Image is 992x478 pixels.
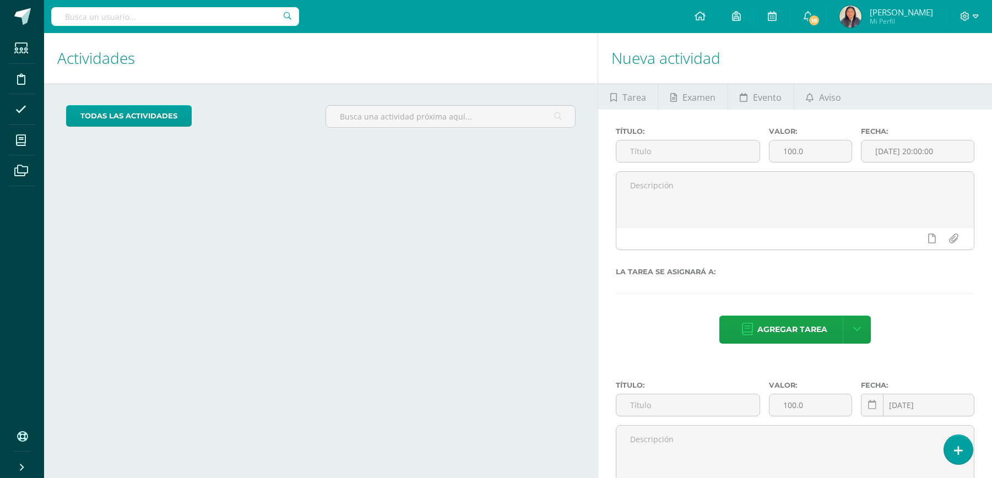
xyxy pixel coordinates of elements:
a: Aviso [794,83,853,110]
label: Fecha: [861,127,974,135]
h1: Actividades [57,33,584,83]
label: Título: [616,127,760,135]
span: Agregar tarea [757,316,827,343]
input: Busca un usuario... [51,7,299,26]
span: Examen [682,84,715,111]
img: 053f0824b320b518b52f6bf93d3dd2bd.png [839,6,861,28]
a: Evento [728,83,794,110]
input: Puntos máximos [769,394,852,416]
span: Tarea [622,84,646,111]
input: Título [616,394,760,416]
input: Busca una actividad próxima aquí... [326,106,576,127]
span: Evento [753,84,782,111]
input: Título [616,140,760,162]
a: Examen [658,83,727,110]
label: Valor: [769,127,852,135]
span: [PERSON_NAME] [870,7,933,18]
input: Fecha de entrega [861,140,974,162]
label: Fecha: [861,381,974,389]
h1: Nueva actividad [611,33,979,83]
a: todas las Actividades [66,105,192,127]
label: Valor: [769,381,852,389]
label: La tarea se asignará a: [616,268,974,276]
input: Fecha de entrega [861,394,974,416]
label: Título: [616,381,760,389]
input: Puntos máximos [769,140,852,162]
span: 18 [808,14,820,26]
span: Mi Perfil [870,17,933,26]
span: Aviso [819,84,841,111]
a: Tarea [598,83,658,110]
